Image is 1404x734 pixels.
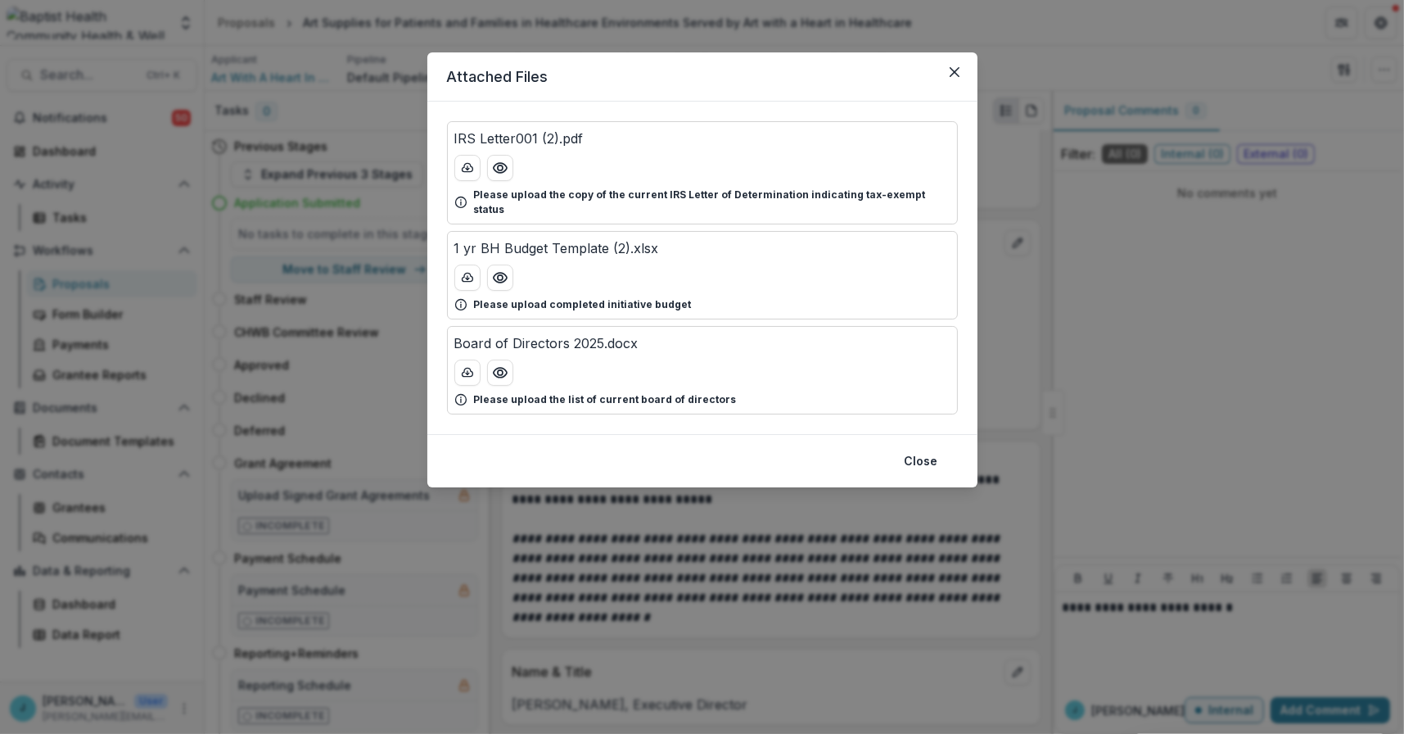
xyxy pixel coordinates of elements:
[474,297,692,312] p: Please upload completed initiative budget
[454,265,481,291] button: download-button
[454,129,584,148] p: IRS Letter001 (2).pdf
[487,360,513,386] button: Preview Board of Directors 2025.docx
[895,448,948,474] button: Close
[487,265,513,291] button: Preview 1 yr BH Budget Template (2).xlsx
[454,360,481,386] button: download-button
[427,52,977,102] header: Attached Files
[941,59,968,85] button: Close
[454,155,481,181] button: download-button
[474,188,950,217] p: Please upload the copy of the current IRS Letter of Determination indicating tax-exempt status
[487,155,513,181] button: Preview IRS Letter001 (2).pdf
[454,238,659,258] p: 1 yr BH Budget Template (2).xlsx
[454,333,639,353] p: Board of Directors 2025.docx
[474,392,737,407] p: Please upload the list of current board of directors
